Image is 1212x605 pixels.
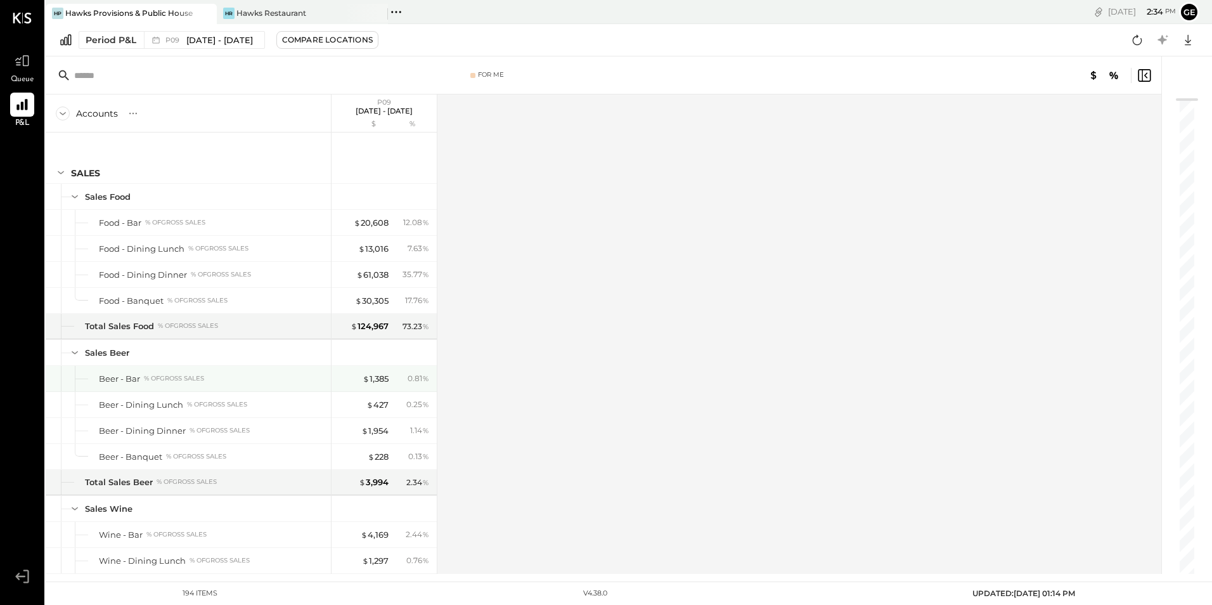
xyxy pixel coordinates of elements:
[408,373,429,384] div: 0.81
[71,167,100,179] div: SALES
[362,555,389,567] div: 1,297
[99,269,187,281] div: Food - Dining Dinner
[236,8,306,18] div: Hawks Restaurant
[355,295,389,307] div: 30,305
[1108,6,1176,18] div: [DATE]
[1179,2,1199,22] button: ge
[186,34,253,46] span: [DATE] - [DATE]
[422,217,429,227] span: %
[15,118,30,129] span: P&L
[422,451,429,461] span: %
[99,529,143,541] div: Wine - Bar
[355,296,362,306] span: $
[366,400,373,410] span: $
[406,477,429,488] div: 2.34
[422,529,429,539] span: %
[99,373,140,385] div: Beer - Bar
[52,8,63,19] div: HP
[158,322,218,330] div: % of GROSS SALES
[422,477,429,487] span: %
[145,218,205,227] div: % of GROSS SALES
[65,8,193,18] div: Hawks Provisions & Public House
[422,425,429,435] span: %
[403,269,429,280] div: 35.77
[79,31,265,49] button: Period P&L P09[DATE] - [DATE]
[356,270,363,280] span: $
[351,320,389,332] div: 124,967
[99,451,162,463] div: Beer - Banquet
[187,400,247,409] div: % of GROSS SALES
[422,295,429,305] span: %
[368,452,375,462] span: $
[366,399,389,411] div: 427
[85,191,131,203] div: Sales Food
[223,8,235,19] div: HR
[356,269,389,281] div: 61,038
[368,451,389,463] div: 228
[408,451,429,462] div: 0.13
[146,530,207,539] div: % of GROSS SALES
[1,49,44,86] a: Queue
[165,37,183,44] span: P09
[406,399,429,410] div: 0.25
[405,295,429,306] div: 17.76
[361,530,368,540] span: $
[362,556,369,566] span: $
[85,503,132,515] div: Sales Wine
[356,107,413,115] p: [DATE] - [DATE]
[422,399,429,409] span: %
[406,529,429,540] div: 2.44
[99,217,141,229] div: Food - Bar
[282,34,373,45] div: Compare Locations
[85,476,153,488] div: Total Sales Beer
[422,555,429,565] span: %
[190,426,250,435] div: % of GROSS SALES
[351,321,358,331] span: $
[85,320,154,332] div: Total Sales Food
[359,477,366,487] span: $
[276,31,378,49] button: Compare Locations
[403,321,429,332] div: 73.23
[972,589,1075,598] span: UPDATED: [DATE] 01:14 PM
[99,555,186,567] div: Wine - Dining Lunch
[1,93,44,129] a: P&L
[363,374,370,384] span: $
[359,476,389,488] div: 3,994
[190,556,250,565] div: % of GROSS SALES
[99,295,164,307] div: Food - Banquet
[358,243,389,255] div: 13,016
[361,529,389,541] div: 4,169
[410,425,429,436] div: 1.14
[363,373,389,385] div: 1,385
[86,34,136,46] div: Period P&L
[422,373,429,383] span: %
[361,425,389,437] div: 1,954
[76,107,118,120] div: Accounts
[144,374,204,383] div: % of GROSS SALES
[583,589,607,599] div: v 4.38.0
[377,98,391,107] span: P09
[85,347,129,359] div: Sales Beer
[188,244,248,253] div: % of GROSS SALES
[157,478,217,486] div: % of GROSS SALES
[99,243,184,255] div: Food - Dining Lunch
[408,243,429,254] div: 7.63
[99,399,183,411] div: Beer - Dining Lunch
[183,589,217,599] div: 194 items
[338,119,389,129] div: $
[478,70,504,79] div: For Me
[354,217,389,229] div: 20,608
[354,218,361,228] span: $
[422,269,429,279] span: %
[392,119,433,129] div: %
[422,243,429,253] span: %
[422,321,429,331] span: %
[191,270,251,279] div: % of GROSS SALES
[361,426,368,436] span: $
[1092,5,1105,18] div: copy link
[406,555,429,566] div: 0.76
[11,74,34,86] span: Queue
[166,452,226,461] div: % of GROSS SALES
[403,217,429,228] div: 12.08
[167,296,228,305] div: % of GROSS SALES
